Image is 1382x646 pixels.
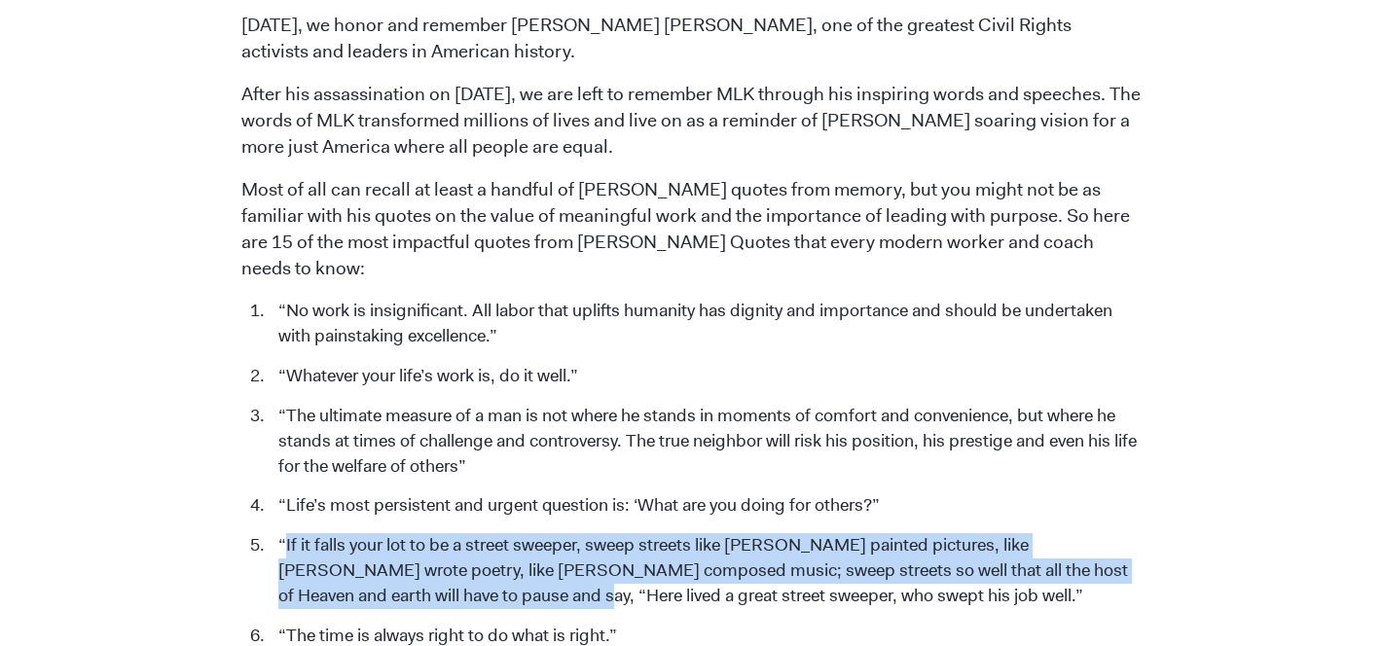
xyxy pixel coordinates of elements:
[241,82,1142,161] p: After his assassination on [DATE], we are left to remember MLK through his inspiring words and sp...
[269,364,1142,389] li: “Whatever your life’s work is, do it well.”
[241,177,1142,282] p: Most of all can recall at least a handful of [PERSON_NAME] quotes from memory, but you might not ...
[269,299,1142,349] li: “No work is insignificant. All labor that uplifts humanity has dignity and importance and should ...
[269,493,1142,519] li: “Life’s most persistent and urgent question is: ‘What are you doing for others?”
[269,404,1142,480] li: “The ultimate measure of a man is not where he stands in moments of comfort and convenience, but ...
[241,13,1142,65] p: [DATE], we honor and remember [PERSON_NAME] [PERSON_NAME], one of the greatest Civil Rights activ...
[269,533,1142,609] li: “If it falls your lot to be a street sweeper, sweep streets like [PERSON_NAME] painted pictures, ...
